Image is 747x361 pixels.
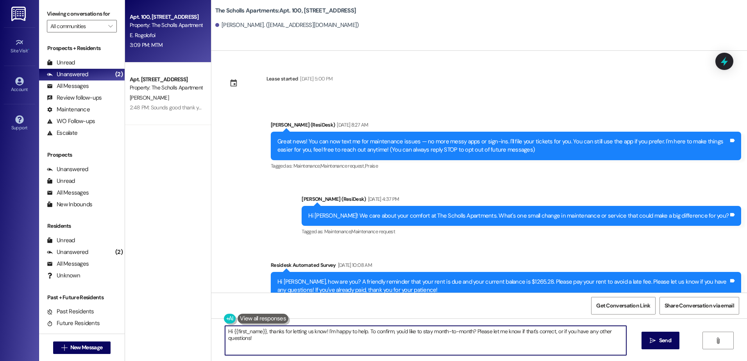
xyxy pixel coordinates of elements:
[47,307,94,316] div: Past Residents
[47,200,92,209] div: New Inbounds
[47,319,100,327] div: Future Residents
[47,248,88,256] div: Unanswered
[47,94,102,102] div: Review follow-ups
[302,195,741,206] div: [PERSON_NAME] (ResiDesk)
[271,261,741,272] div: Residesk Automated Survey
[130,104,250,111] div: 2:48 PM: Sounds good thank you for letting me know.
[61,345,67,351] i: 
[642,332,679,349] button: Send
[271,160,741,172] div: Tagged as:
[47,117,95,125] div: WO Follow-ups
[591,297,655,315] button: Get Conversation Link
[335,121,368,129] div: [DATE] 8:27 AM
[365,163,378,169] span: Praise
[47,105,90,114] div: Maintenance
[225,326,626,355] textarea: Hi {{first_name}}, thanks for letting us know! I'm happy to help. To confirm, you'd like to stay ...
[47,189,89,197] div: All Messages
[47,272,80,280] div: Unknown
[47,165,88,173] div: Unanswered
[302,226,741,237] div: Tagged as:
[277,138,729,154] div: Great news! You can now text me for maintenance issues — no more messy apps or sign-ins. I'll fil...
[4,36,35,57] a: Site Visit •
[130,94,169,101] span: [PERSON_NAME]
[271,121,741,132] div: [PERSON_NAME] (ResiDesk)
[659,336,671,345] span: Send
[39,151,125,159] div: Prospects
[47,260,89,268] div: All Messages
[596,302,650,310] span: Get Conversation Link
[650,338,656,344] i: 
[11,7,27,21] img: ResiDesk Logo
[659,297,739,315] button: Share Conversation via email
[47,70,88,79] div: Unanswered
[336,261,372,269] div: [DATE] 10:08 AM
[665,302,734,310] span: Share Conversation via email
[130,41,163,48] div: 3:09 PM: MTM
[215,7,356,15] b: The Scholls Apartments: Apt. 100, [STREET_ADDRESS]
[130,21,202,29] div: Property: The Scholls Apartments
[108,23,113,29] i: 
[366,195,399,203] div: [DATE] 4:37 PM
[130,13,202,21] div: Apt. 100, [STREET_ADDRESS]
[47,236,75,245] div: Unread
[293,163,320,169] span: Maintenance ,
[53,341,111,354] button: New Message
[130,75,202,84] div: Apt. [STREET_ADDRESS]
[47,59,75,67] div: Unread
[47,8,117,20] label: Viewing conversations for
[113,246,125,258] div: (2)
[351,228,395,235] span: Maintenance request
[47,177,75,185] div: Unread
[28,47,29,52] span: •
[715,338,721,344] i: 
[298,75,332,83] div: [DATE] 5:00 PM
[130,84,202,92] div: Property: The Scholls Apartments
[39,44,125,52] div: Prospects + Residents
[324,228,351,235] span: Maintenance ,
[320,163,365,169] span: Maintenance request ,
[70,343,102,352] span: New Message
[308,212,729,220] div: Hi [PERSON_NAME]! We care about your comfort at The Scholls Apartments. What's one small change i...
[47,82,89,90] div: All Messages
[39,293,125,302] div: Past + Future Residents
[50,20,104,32] input: All communities
[113,68,125,80] div: (2)
[130,32,155,39] span: E. Rogolofoi
[39,222,125,230] div: Residents
[215,21,359,29] div: [PERSON_NAME]. ([EMAIL_ADDRESS][DOMAIN_NAME])
[4,75,35,96] a: Account
[266,75,298,83] div: Lease started
[47,129,77,137] div: Escalate
[277,278,729,295] div: Hi [PERSON_NAME], how are you? A friendly reminder that your rent is due and your current balance...
[4,113,35,134] a: Support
